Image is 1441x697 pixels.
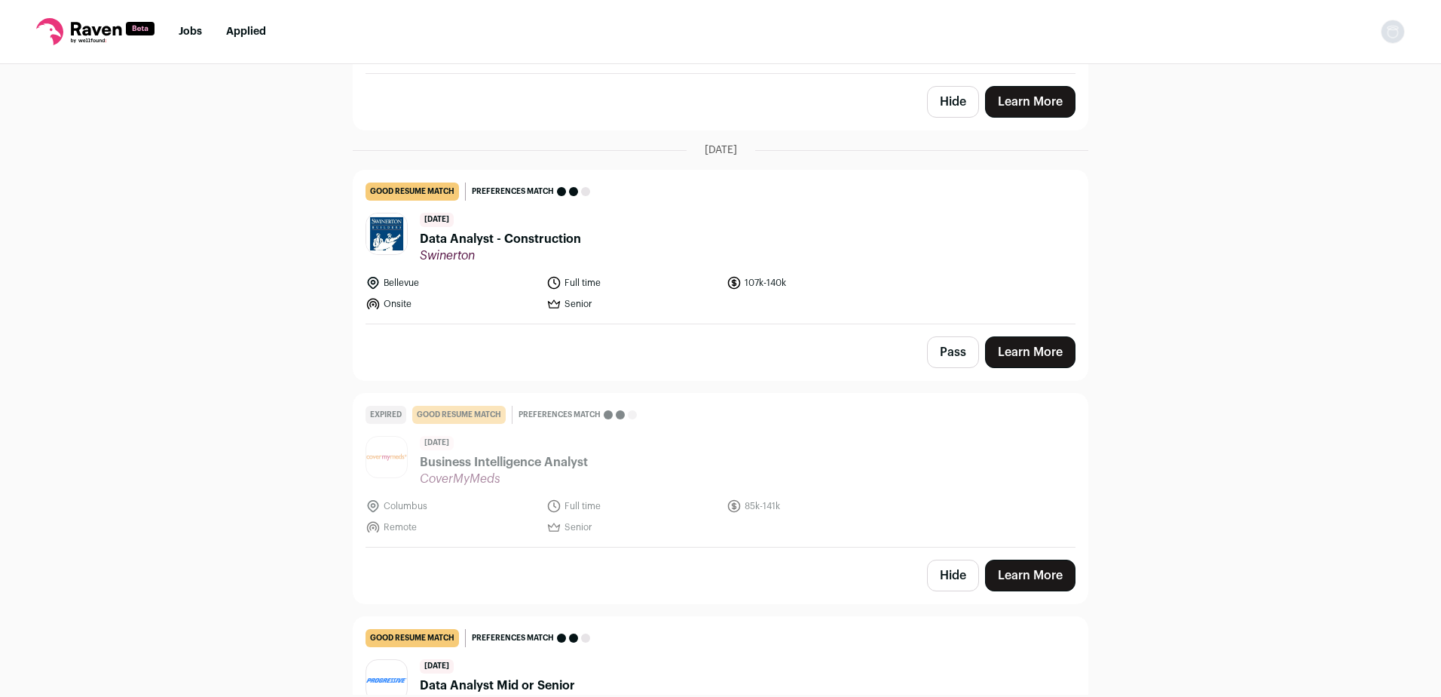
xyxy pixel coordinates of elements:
[727,275,898,290] li: 107k-140k
[546,296,718,312] li: Senior
[927,336,979,368] button: Pass
[985,86,1075,118] a: Learn More
[366,213,407,254] img: 7bcb1ba512df4ef48f2aa3b1d5e38e9a81099e09ab68ed6abc6b5ad1acb46545.jpg
[412,406,506,424] div: good resume match
[353,170,1088,324] a: good resume match Preferences match [DATE] Data Analyst - Construction Swinerton Bellevue Full ti...
[179,26,202,37] a: Jobs
[420,471,588,487] span: CoverMyMeds
[705,143,737,158] span: [DATE]
[472,184,554,199] span: Preferences match
[366,406,406,424] div: Expired
[420,659,454,674] span: [DATE]
[366,678,407,683] img: 7aface91e33d699c4042c83f714d86b676a5ce526b36bd4757e69494bf64c61d.png
[420,453,588,471] span: Business Intelligence Analyst
[420,436,454,450] span: [DATE]
[1381,20,1405,44] img: nopic.png
[353,394,1088,547] a: Expired good resume match Preferences match [DATE] Business Intelligence Analyst CoverMyMeds Colu...
[1381,20,1405,44] button: Open dropdown
[927,86,979,118] button: Hide
[546,520,718,535] li: Senior
[420,248,581,263] span: Swinerton
[546,499,718,514] li: Full time
[366,296,537,312] li: Onsite
[420,213,454,227] span: [DATE]
[927,560,979,591] button: Hide
[366,499,537,514] li: Columbus
[727,499,898,514] li: 85k-141k
[366,183,459,201] div: good resume match
[546,275,718,290] li: Full time
[985,336,1075,368] a: Learn More
[366,629,459,647] div: good resume match
[366,520,537,535] li: Remote
[519,407,601,422] span: Preferences match
[985,560,1075,591] a: Learn More
[366,275,537,290] li: Bellevue
[472,631,554,646] span: Preferences match
[366,453,407,461] img: b0c210a41ece8542895622a104ff9f28c5865b2f2c56a91138befbe1709f9c6f.jpg
[420,230,581,248] span: Data Analyst - Construction
[420,677,575,695] span: Data Analyst Mid or Senior
[226,26,266,37] a: Applied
